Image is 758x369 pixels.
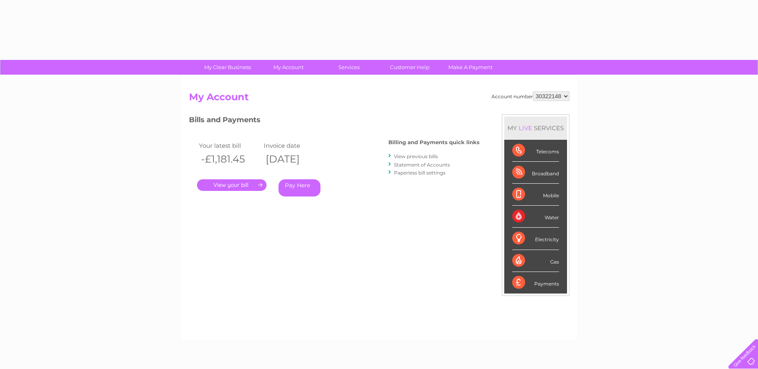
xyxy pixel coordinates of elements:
[195,60,261,75] a: My Clear Business
[279,179,320,196] a: Pay Here
[394,162,450,168] a: Statement of Accounts
[377,60,443,75] a: Customer Help
[255,60,321,75] a: My Account
[388,139,479,145] h4: Billing and Payments quick links
[262,151,327,167] th: [DATE]
[512,250,559,272] div: Gas
[512,228,559,250] div: Electricity
[197,179,267,191] a: .
[262,140,327,151] td: Invoice date
[189,91,569,107] h2: My Account
[438,60,503,75] a: Make A Payment
[512,272,559,294] div: Payments
[316,60,382,75] a: Services
[394,170,446,176] a: Paperless bill settings
[512,162,559,184] div: Broadband
[512,206,559,228] div: Water
[504,117,567,139] div: MY SERVICES
[491,91,569,101] div: Account number
[512,140,559,162] div: Telecoms
[197,151,262,167] th: -£1,181.45
[189,114,479,128] h3: Bills and Payments
[197,140,262,151] td: Your latest bill
[512,184,559,206] div: Mobile
[394,153,438,159] a: View previous bills
[517,124,534,132] div: LIVE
